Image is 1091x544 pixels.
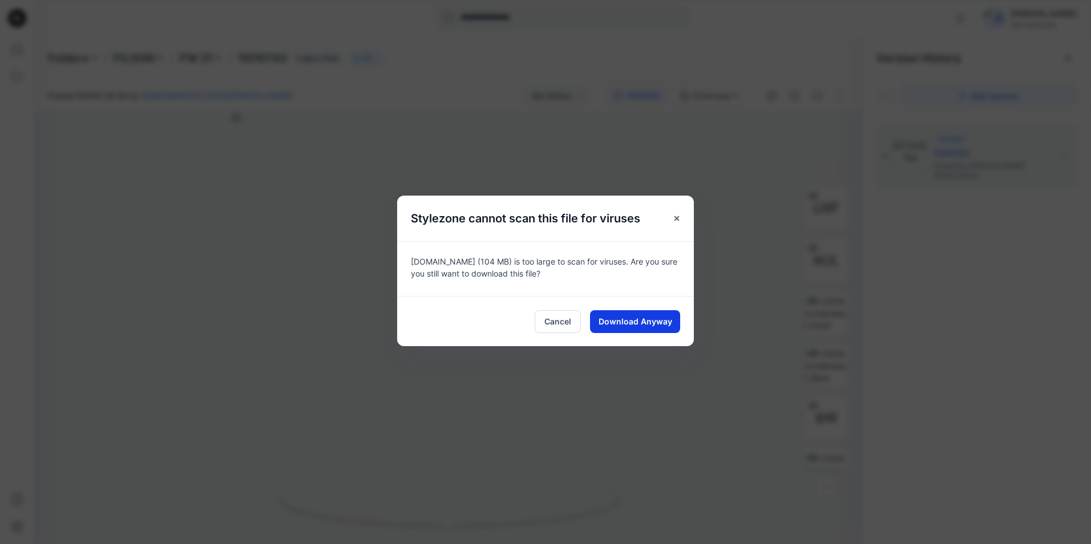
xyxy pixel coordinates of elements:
button: Download Anyway [590,310,680,333]
h5: Stylezone cannot scan this file for viruses [397,196,654,241]
span: Cancel [544,315,571,327]
div: [DOMAIN_NAME] (104 MB) is too large to scan for viruses. Are you sure you still want to download ... [397,241,694,296]
span: Download Anyway [599,315,672,327]
button: Cancel [535,310,581,333]
button: Close [666,208,687,229]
